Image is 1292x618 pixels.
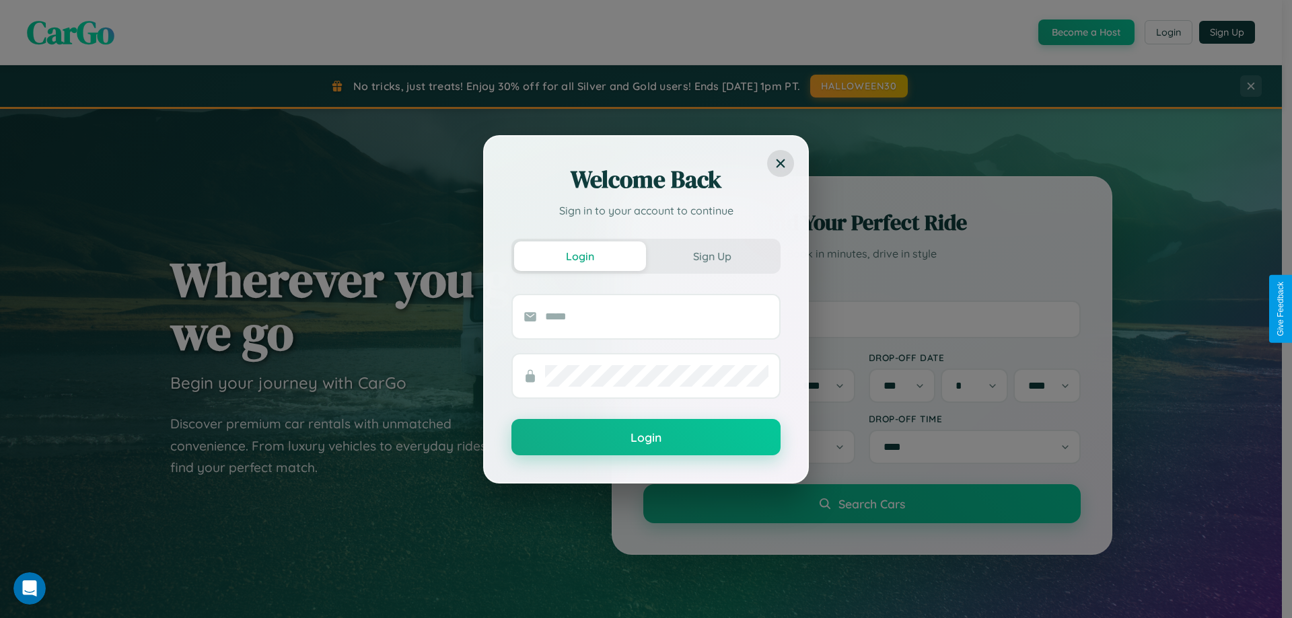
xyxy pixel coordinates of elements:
[511,202,781,219] p: Sign in to your account to continue
[646,241,778,271] button: Sign Up
[511,163,781,196] h2: Welcome Back
[514,241,646,271] button: Login
[511,419,781,455] button: Login
[13,572,46,605] iframe: Intercom live chat
[1276,282,1285,336] div: Give Feedback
